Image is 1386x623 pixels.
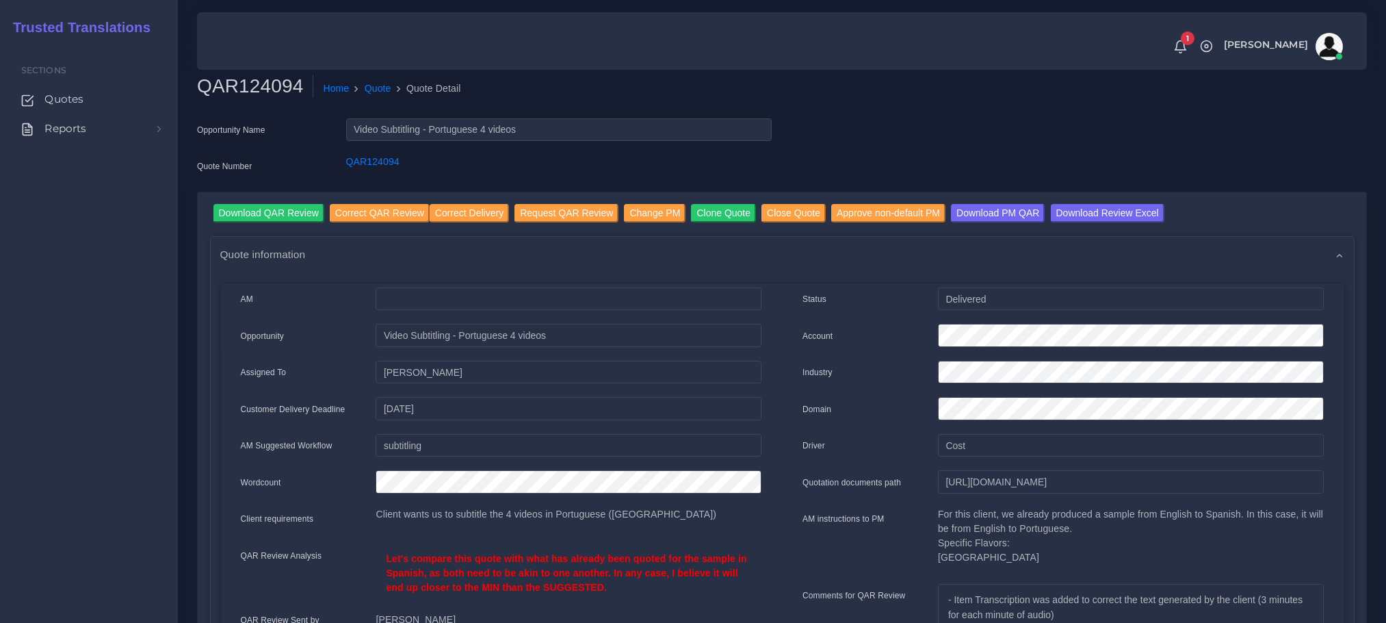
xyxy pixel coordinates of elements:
label: Quote Number [197,160,252,173]
label: Domain [802,403,831,416]
a: Quote [365,81,391,96]
span: [PERSON_NAME] [1224,40,1308,49]
span: Quotes [44,92,83,107]
h2: QAR124094 [197,75,313,98]
input: Download PM QAR [951,204,1045,222]
h2: Trusted Translations [3,19,151,36]
p: For this client, we already produced a sample from English to Spanish. In this case, it will be f... [938,507,1324,565]
label: Quotation documents path [802,476,901,489]
label: AM [241,293,253,305]
a: Reports [10,114,168,143]
input: Clone Quote [691,204,756,222]
label: Industry [802,366,833,379]
span: 1 [1181,31,1194,45]
input: Download QAR Review [213,204,324,222]
label: Assigned To [241,366,287,379]
a: Home [323,81,349,96]
label: Driver [802,440,825,452]
input: Request QAR Review [514,204,618,222]
a: Quotes [10,85,168,114]
a: QAR124094 [346,156,400,167]
a: 1 [1168,39,1192,54]
a: Trusted Translations [3,16,151,39]
label: AM instructions to PM [802,513,885,525]
label: Status [802,293,826,305]
img: avatar [1316,33,1343,60]
input: Correct Delivery [430,204,509,222]
label: Wordcount [241,476,281,489]
label: QAR Review Analysis [241,550,322,562]
label: AM Suggested Workflow [241,440,332,452]
span: Sections [21,65,66,75]
label: Customer Delivery Deadline [241,403,345,416]
li: Quote Detail [391,81,461,96]
input: Close Quote [761,204,826,222]
label: Client requirements [241,513,314,525]
span: Quote information [220,246,306,262]
input: Approve non-default PM [831,204,945,222]
input: Change PM [624,204,685,222]
span: Reports [44,121,86,136]
input: pm [376,361,761,384]
label: Opportunity [241,330,285,342]
input: Correct QAR Review [330,204,430,222]
div: Quote information [211,237,1354,272]
label: Comments for QAR Review [802,589,905,602]
label: Account [802,330,833,342]
a: [PERSON_NAME]avatar [1217,33,1348,60]
input: Download Review Excel [1051,204,1164,222]
label: Opportunity Name [197,124,265,136]
p: Client wants us to subtitle the 4 videos in Portuguese ([GEOGRAPHIC_DATA]) [376,507,761,522]
p: Let's compare this quote with what has already been quoted for the sample in Spanish, as both nee... [386,552,751,595]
